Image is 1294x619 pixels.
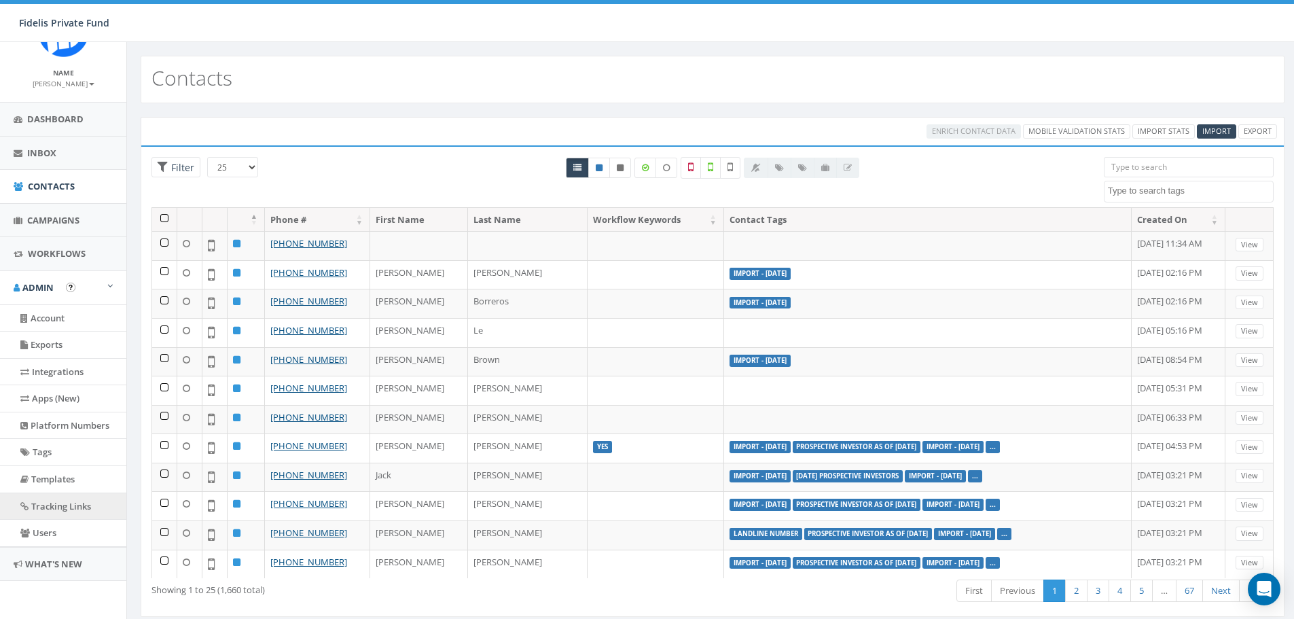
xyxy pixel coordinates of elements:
th: Contact Tags [724,208,1132,232]
a: [PHONE_NUMBER] [270,440,347,452]
th: Workflow Keywords: activate to sort column ascending [588,208,724,232]
label: landline number [730,528,802,540]
a: Next [1202,580,1240,602]
button: Open In-App Guide [66,283,75,292]
a: Mobile Validation Stats [1023,124,1130,139]
small: [PERSON_NAME] [33,79,94,88]
label: [DATE] Prospective Investors [793,470,903,482]
label: Import - [DATE] [730,355,791,367]
td: [PERSON_NAME] [468,491,588,520]
td: [PERSON_NAME] [370,520,468,550]
td: Le [468,318,588,347]
th: Created On: activate to sort column ascending [1132,208,1225,232]
div: Open Intercom Messenger [1248,573,1280,605]
span: Dashboard [27,113,84,125]
small: Name [53,68,74,77]
label: Import - [DATE] [730,268,791,280]
a: 5 [1130,580,1153,602]
span: Filter [168,161,194,174]
label: Import - [DATE] [730,470,791,482]
span: Fidelis Private Fund [19,16,109,29]
span: Advance Filter [151,157,200,178]
a: View [1236,469,1263,483]
span: Import [1202,126,1231,136]
td: Borreros [468,289,588,318]
a: [PHONE_NUMBER] [270,497,347,510]
a: [PERSON_NAME] [33,77,94,89]
a: ... [990,500,996,509]
label: Data not Enriched [655,158,677,178]
a: View [1236,382,1263,396]
label: Import - [DATE] [730,499,791,511]
textarea: Search [1108,185,1273,197]
a: ... [972,472,978,480]
td: [DATE] 03:21 PM [1132,463,1225,492]
h2: Contacts [151,67,232,89]
a: View [1236,324,1263,338]
td: [DATE] 08:54 PM [1132,347,1225,376]
a: [PHONE_NUMBER] [270,556,347,568]
td: [DATE] 03:21 PM [1132,520,1225,550]
i: This phone number is unsubscribed and has opted-out of all texts. [617,164,624,172]
a: Last [1239,580,1274,602]
th: First Name [370,208,468,232]
a: 3 [1087,580,1109,602]
a: [PHONE_NUMBER] [270,353,347,366]
th: Phone #: activate to sort column ascending [265,208,370,232]
span: Inbox [27,147,56,159]
a: [PHONE_NUMBER] [270,237,347,249]
a: … [1152,580,1176,602]
td: [DATE] 02:16 PM [1132,260,1225,289]
td: Brown [468,347,588,376]
label: Import - [DATE] [934,528,995,540]
label: Import - [DATE] [905,470,966,482]
a: ... [990,559,996,567]
td: [PERSON_NAME] [468,520,588,550]
td: [DATE] 06:33 PM [1132,405,1225,434]
label: Prospective Investor as of [DATE] [804,528,933,540]
td: [PERSON_NAME] [370,260,468,289]
a: View [1236,353,1263,368]
a: Export [1238,124,1277,139]
a: View [1236,440,1263,455]
td: [PERSON_NAME] [468,405,588,434]
span: Contacts [28,180,75,192]
a: 2 [1065,580,1088,602]
span: What's New [25,558,82,570]
td: [PERSON_NAME] [468,550,588,579]
span: CSV files only [1202,126,1231,136]
td: [DATE] 04:53 PM [1132,434,1225,463]
span: Campaigns [27,214,79,226]
label: Import - [DATE] [922,441,984,453]
label: Prospective Investor as of [DATE] [793,499,921,511]
a: [PHONE_NUMBER] [270,469,347,481]
a: Import Stats [1132,124,1195,139]
td: [PERSON_NAME] [370,434,468,463]
td: [PERSON_NAME] [468,376,588,405]
td: [PERSON_NAME] [370,405,468,434]
a: 1 [1043,580,1066,602]
a: First [956,580,992,602]
td: [DATE] 05:16 PM [1132,318,1225,347]
td: [DATE] 03:21 PM [1132,491,1225,520]
a: [PHONE_NUMBER] [270,324,347,336]
a: View [1236,527,1263,541]
td: [PERSON_NAME] [370,491,468,520]
div: Showing 1 to 25 (1,660 total) [151,578,607,597]
label: Import - [DATE] [730,441,791,453]
i: This phone number is subscribed and will receive texts. [596,164,603,172]
td: [PERSON_NAME] [468,260,588,289]
label: Prospective Investor as of [DATE] [793,557,921,569]
a: [PHONE_NUMBER] [270,527,347,539]
a: ... [1001,529,1007,538]
span: Workflows [28,247,86,260]
td: [DATE] 11:34 AM [1132,231,1225,260]
td: [PERSON_NAME] [370,318,468,347]
a: [PHONE_NUMBER] [270,382,347,394]
a: View [1236,411,1263,425]
th: Last Name [468,208,588,232]
a: View [1236,556,1263,570]
td: [PERSON_NAME] [370,550,468,579]
td: [PERSON_NAME] [370,289,468,318]
a: [PHONE_NUMBER] [270,295,347,307]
